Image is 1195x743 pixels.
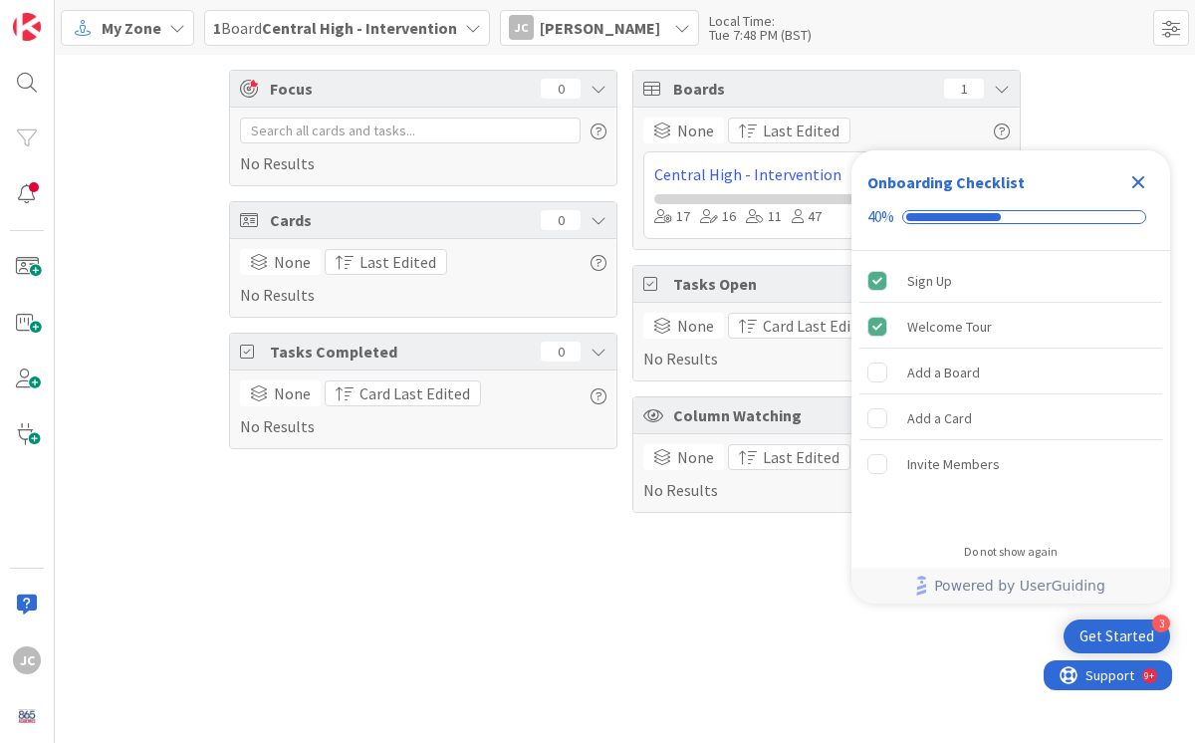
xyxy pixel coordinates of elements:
div: Open Get Started checklist, remaining modules: 3 [1064,619,1170,653]
div: Local Time: [709,14,812,28]
span: Focus [270,77,525,101]
div: 0 [541,210,581,230]
span: Column Watching [673,403,934,427]
button: Last Edited [728,444,850,470]
div: Checklist progress: 40% [867,208,1154,226]
b: 1 [213,18,221,38]
span: Boards [673,77,934,101]
div: Sign Up is complete. [859,259,1162,303]
div: Onboarding Checklist [867,170,1025,194]
span: None [274,250,311,274]
div: Checklist Container [851,150,1170,604]
div: Welcome Tour [907,315,992,339]
button: Card Last Edited [325,380,481,406]
span: Card Last Edited [763,314,873,338]
div: Add a Card is incomplete. [859,396,1162,440]
div: No Results [240,118,606,175]
div: 40% [867,208,894,226]
div: Do not show again [964,544,1058,560]
span: Cards [270,208,531,232]
div: Add a Board [907,361,980,384]
div: 17 [654,206,690,228]
img: Visit kanbanzone.com [13,13,41,41]
span: None [274,381,311,405]
b: Central High - Intervention [262,18,457,38]
div: No Results [643,444,1010,502]
div: 47 [792,206,822,228]
span: Card Last Edited [359,381,470,405]
div: No Results [240,249,606,307]
div: Invite Members [907,452,1000,476]
span: Powered by UserGuiding [934,574,1105,598]
div: Close Checklist [1122,166,1154,198]
span: None [677,119,714,142]
span: None [677,314,714,338]
div: Add a Board is incomplete. [859,351,1162,394]
div: 0 [541,342,581,362]
span: Support [42,3,91,27]
div: 9+ [101,8,111,24]
div: Get Started [1079,626,1154,646]
span: [PERSON_NAME] [540,16,660,40]
div: 1 [944,79,984,99]
div: Add a Card [907,406,972,430]
span: Tasks Open [673,272,934,296]
span: Last Edited [359,250,436,274]
span: None [677,445,714,469]
div: Sign Up [907,269,952,293]
div: Footer [851,568,1170,604]
div: 16 [700,206,736,228]
div: 3 [1152,615,1170,632]
span: My Zone [102,16,161,40]
a: Central High - Intervention [654,162,978,186]
a: Powered by UserGuiding [861,568,1160,604]
img: avatar [13,702,41,730]
div: No Results [240,380,606,438]
div: Welcome Tour is complete. [859,305,1162,349]
div: Checklist items [851,251,1170,531]
span: Tasks Completed [270,340,531,364]
div: JC [13,646,41,674]
span: Board [213,16,457,40]
div: 11 [746,206,782,228]
button: Card Last Edited [728,313,884,339]
div: No Results [643,313,1010,371]
button: Last Edited [325,249,447,275]
button: Last Edited [728,118,850,143]
span: Last Edited [763,119,839,142]
div: Invite Members is incomplete. [859,442,1162,486]
div: JC [509,15,534,40]
div: Tue 7:48 PM (BST) [709,28,812,42]
div: 0 [541,79,581,99]
input: Search all cards and tasks... [240,118,581,143]
span: Last Edited [763,445,839,469]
